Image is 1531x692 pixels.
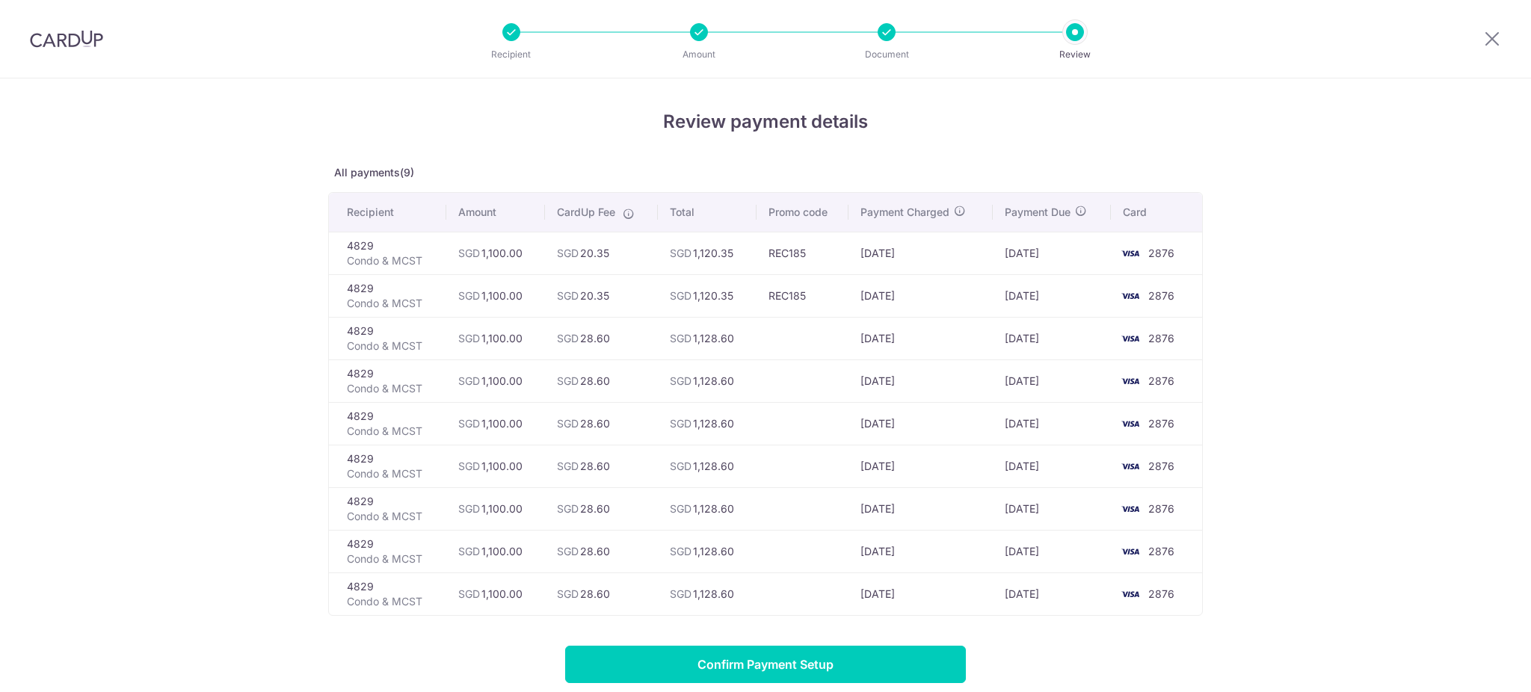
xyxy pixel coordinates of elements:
td: [DATE] [848,487,993,530]
td: 28.60 [545,317,659,359]
td: [DATE] [848,274,993,317]
span: SGD [458,545,480,557]
p: Recipient [456,47,567,62]
td: 1,100.00 [446,445,545,487]
td: [DATE] [993,359,1111,402]
input: Confirm Payment Setup [565,646,966,683]
td: 4829 [329,359,446,402]
span: SGD [670,374,691,387]
td: [DATE] [993,317,1111,359]
span: 2876 [1148,247,1174,259]
span: Payment Due [1005,205,1071,220]
td: REC185 [757,232,849,274]
td: 1,128.60 [658,402,757,445]
td: [DATE] [993,530,1111,572]
p: Condo & MCST [347,253,434,268]
span: SGD [557,289,579,302]
td: 4829 [329,572,446,615]
td: 4829 [329,232,446,274]
td: 28.60 [545,359,659,402]
td: 4829 [329,530,446,572]
img: <span class="translation_missing" title="translation missing: en.account_steps.new_confirm_form.b... [1115,457,1145,475]
p: Review [1020,47,1130,62]
th: Promo code [757,193,849,232]
td: [DATE] [848,232,993,274]
td: [DATE] [848,445,993,487]
td: 1,128.60 [658,530,757,572]
p: Condo & MCST [347,509,434,524]
td: [DATE] [993,445,1111,487]
td: 1,100.00 [446,530,545,572]
span: SGD [557,460,579,472]
td: 1,100.00 [446,274,545,317]
img: CardUp [30,30,103,48]
img: <span class="translation_missing" title="translation missing: en.account_steps.new_confirm_form.b... [1115,543,1145,560]
td: [DATE] [848,402,993,445]
h4: Review payment details [328,108,1203,135]
span: SGD [458,587,480,600]
th: Amount [446,193,545,232]
td: 1,100.00 [446,572,545,615]
span: 2876 [1148,502,1174,515]
th: Recipient [329,193,446,232]
td: 1,128.60 [658,572,757,615]
img: <span class="translation_missing" title="translation missing: en.account_steps.new_confirm_form.b... [1115,415,1145,433]
td: 4829 [329,445,446,487]
th: Card [1111,193,1202,232]
span: SGD [670,289,691,302]
span: SGD [458,289,480,302]
p: Condo & MCST [347,381,434,396]
img: <span class="translation_missing" title="translation missing: en.account_steps.new_confirm_form.b... [1115,244,1145,262]
span: SGD [458,502,480,515]
td: 1,120.35 [658,274,757,317]
td: 1,128.60 [658,359,757,402]
p: Document [831,47,942,62]
p: All payments(9) [328,165,1203,180]
td: 28.60 [545,572,659,615]
p: Condo & MCST [347,466,434,481]
td: 4829 [329,274,446,317]
td: [DATE] [848,317,993,359]
td: [DATE] [848,572,993,615]
span: SGD [670,502,691,515]
span: SGD [670,247,691,259]
span: SGD [670,460,691,472]
td: [DATE] [848,359,993,402]
p: Condo & MCST [347,296,434,311]
td: [DATE] [993,274,1111,317]
td: 1,128.60 [658,487,757,530]
td: 4829 [329,487,446,530]
td: [DATE] [993,572,1111,615]
span: 2876 [1148,417,1174,430]
span: 2876 [1148,545,1174,557]
span: 2876 [1148,587,1174,600]
td: [DATE] [993,487,1111,530]
td: 28.60 [545,487,659,530]
img: <span class="translation_missing" title="translation missing: en.account_steps.new_confirm_form.b... [1115,585,1145,603]
span: SGD [557,247,579,259]
td: 1,100.00 [446,232,545,274]
span: 2876 [1148,460,1174,472]
span: SGD [670,545,691,557]
td: REC185 [757,274,849,317]
td: 28.60 [545,530,659,572]
span: 2876 [1148,289,1174,302]
td: 1,100.00 [446,487,545,530]
td: 1,100.00 [446,402,545,445]
td: 28.60 [545,402,659,445]
td: 28.60 [545,445,659,487]
span: SGD [557,502,579,515]
td: 1,128.60 [658,445,757,487]
td: 20.35 [545,274,659,317]
span: SGD [670,587,691,600]
td: 4829 [329,317,446,359]
td: [DATE] [848,530,993,572]
span: 2876 [1148,374,1174,387]
span: SGD [557,587,579,600]
span: 2876 [1148,332,1174,345]
img: <span class="translation_missing" title="translation missing: en.account_steps.new_confirm_form.b... [1115,372,1145,390]
td: [DATE] [993,402,1111,445]
p: Condo & MCST [347,552,434,566]
img: <span class="translation_missing" title="translation missing: en.account_steps.new_confirm_form.b... [1115,330,1145,347]
span: SGD [557,374,579,387]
